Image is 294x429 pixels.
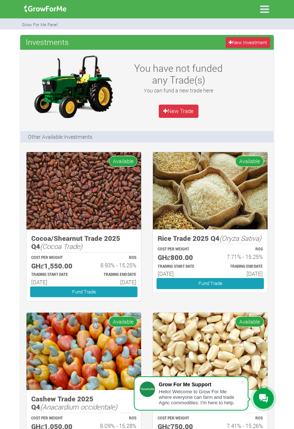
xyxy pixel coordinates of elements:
[31,395,136,411] h5: Cashew Trade 2025 Q4
[40,242,82,251] i: (Cocoa Trade)
[159,105,198,118] a: New Trade
[28,133,92,141] p: Other Available Investments
[31,255,77,261] p: COST PER WEIGHT
[226,37,270,48] a: New Investment
[217,416,263,421] p: ROS
[157,278,264,289] a: Fund Trade
[217,422,263,429] h6: 7.41% - 15.26%
[26,152,141,229] img: growforme image
[31,262,77,270] h5: GHȼ1,550.00
[153,152,268,229] img: growforme image
[235,316,264,327] span: Available
[90,272,136,278] p: Estimated Trading End Date
[31,272,77,278] p: Estimated Trading Start Date
[217,247,263,252] p: ROS
[217,264,263,270] p: Estimated Trading End Date
[159,389,240,405] div: Hello! Welcome to Grow For Me where everyone can farm and trade Agric commodities. I'm here to help.
[90,416,136,421] p: ROS
[158,247,204,252] p: COST PER WEIGHT
[27,53,119,120] img: growforme image
[30,286,137,297] a: Fund Trade
[153,313,268,390] img: growforme image
[31,279,77,285] h6: [DATE]
[31,416,77,421] p: COST PER WEIGHT
[22,1,69,16] img: growforme image
[90,279,136,285] h6: [DATE]
[235,156,264,166] span: Available
[22,22,58,27] small: Grow For Me Panel
[109,156,137,166] span: Available
[159,381,240,387] div: Grow For Me Support
[158,270,204,277] h6: [DATE]
[158,416,204,421] p: COST PER WEIGHT
[158,234,263,243] h5: Rice Trade 2025 Q4
[40,402,117,411] i: (Anacardium occidentale)
[109,316,137,327] span: Available
[24,35,71,49] span: Investments
[90,262,136,268] h6: 8.93% - 15.25%
[158,253,204,262] h5: GHȼ800.00
[31,234,136,251] h5: Cocoa/Shearnut Trade 2025 Q4
[90,422,136,429] h6: 8.09% - 15.28%
[133,87,225,94] p: You can fund a new trade here
[217,253,263,260] h6: 7.71% - 15.25%
[217,270,263,277] h6: [DATE]
[158,395,263,411] h5: Maize Trade 2025 Q4
[26,313,141,390] img: growforme image
[158,264,204,270] p: Estimated Trading Start Date
[219,233,261,243] i: (Oryza Sativa)
[90,255,136,261] p: ROS
[133,62,225,85] h3: You have not funded any Trade(s)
